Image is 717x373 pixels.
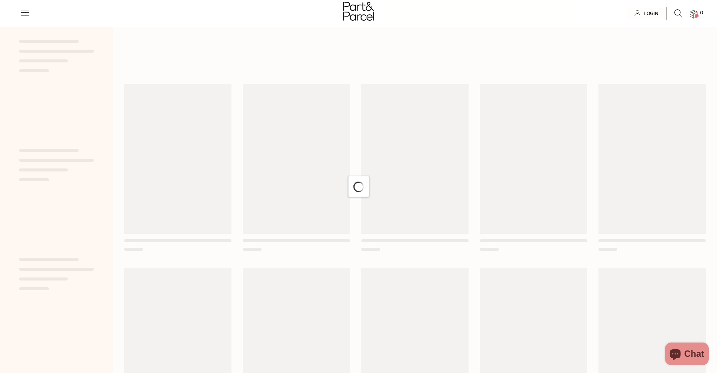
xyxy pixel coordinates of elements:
[642,11,658,17] span: Login
[663,343,711,367] inbox-online-store-chat: Shopify online store chat
[626,7,667,20] a: Login
[698,10,705,17] span: 0
[690,10,697,18] a: 0
[343,2,374,21] img: Part&Parcel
